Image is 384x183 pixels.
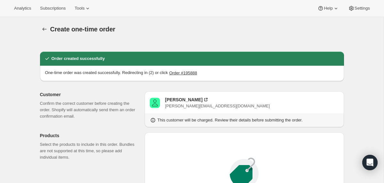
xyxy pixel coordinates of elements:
[165,104,270,108] span: [PERSON_NAME][EMAIL_ADDRESS][DOMAIN_NAME]
[45,70,168,76] p: One-time order was created successfully. Redirecting in (2) or click
[36,4,69,13] button: Subscriptions
[169,70,197,76] button: Order #195888
[10,4,35,13] button: Analytics
[362,155,378,170] div: Open Intercom Messenger
[165,96,203,103] div: [PERSON_NAME]
[344,4,374,13] button: Settings
[40,6,66,11] span: Subscriptions
[50,26,116,33] span: Create one-time order
[14,6,31,11] span: Analytics
[52,55,105,62] h2: Order created successfully
[71,4,95,13] button: Tools
[40,91,140,98] p: Customer
[40,141,140,161] p: Select the products to include in this order. Bundles are not supported at this time, so please a...
[157,117,303,123] p: This customer will be charged. Review their details before submitting the order.
[314,4,343,13] button: Help
[355,6,370,11] span: Settings
[40,100,140,120] p: Confirm the correct customer before creating the order. Shopify will automatically send them an o...
[324,6,332,11] span: Help
[40,132,140,139] p: Products
[75,6,84,11] span: Tools
[150,98,160,108] span: Brad Thorkelson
